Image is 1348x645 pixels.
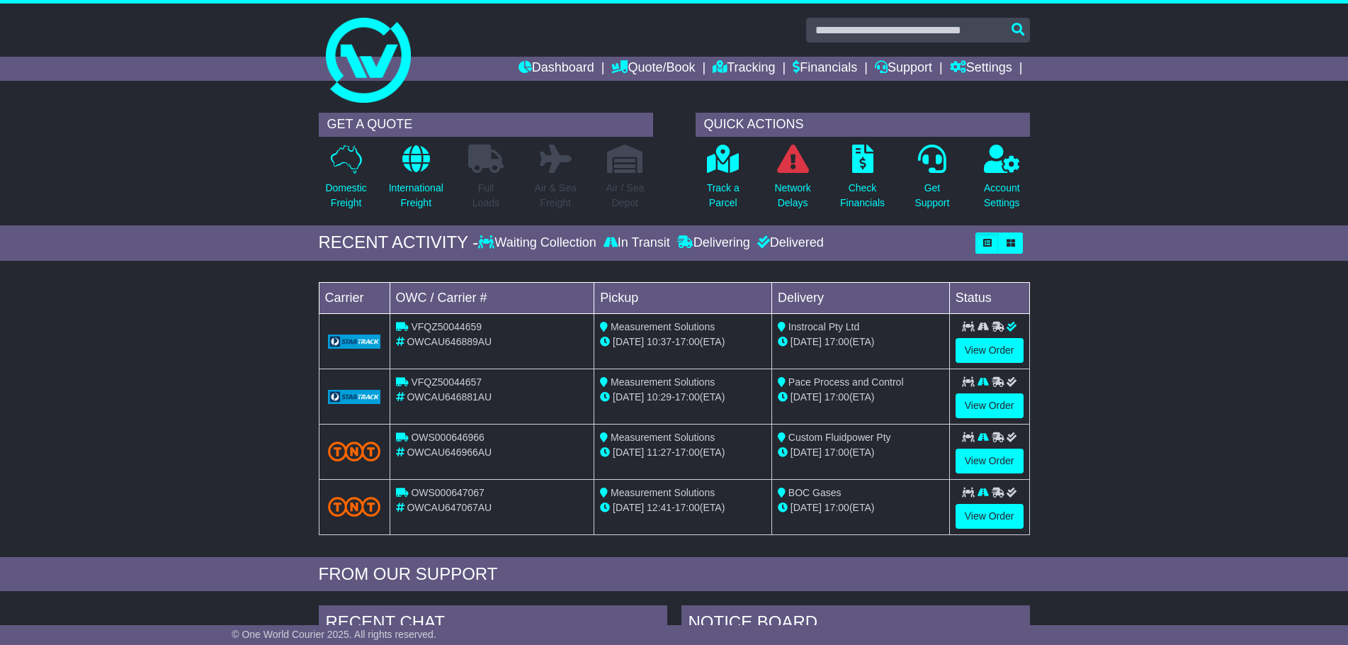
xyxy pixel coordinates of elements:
[713,57,775,81] a: Tracking
[328,442,381,461] img: TNT_Domestic.png
[325,181,366,211] p: Domestic Freight
[600,445,766,460] div: - (ETA)
[788,487,842,498] span: BOC Gases
[611,376,715,388] span: Measurement Solutions
[706,144,740,218] a: Track aParcel
[613,336,644,347] span: [DATE]
[647,502,672,513] span: 12:41
[956,449,1024,473] a: View Order
[754,235,824,251] div: Delivered
[407,447,492,458] span: OWCAU646966AU
[407,502,492,513] span: OWCAU647067AU
[411,376,482,388] span: VFQZ50044657
[613,502,644,513] span: [DATE]
[825,391,849,403] span: 17:00
[778,445,944,460] div: (ETA)
[778,335,944,349] div: (ETA)
[411,432,485,443] span: OWS000646966
[791,391,822,403] span: [DATE]
[675,502,700,513] span: 17:00
[675,336,700,347] span: 17:00
[788,432,891,443] span: Custom Fluidpower Pty
[613,447,644,458] span: [DATE]
[611,487,715,498] span: Measurement Solutions
[319,113,653,137] div: GET A QUOTE
[788,376,904,388] span: Pace Process and Control
[707,181,740,211] p: Track a Parcel
[407,391,492,403] span: OWCAU646881AU
[600,390,766,405] div: - (ETA)
[791,336,822,347] span: [DATE]
[791,502,822,513] span: [DATE]
[840,181,885,211] p: Check Financials
[319,564,1030,585] div: FROM OUR SUPPORT
[647,447,672,458] span: 11:27
[328,497,381,516] img: TNT_Domestic.png
[606,181,645,211] p: Air / Sea Depot
[825,447,849,458] span: 17:00
[839,144,885,218] a: CheckFinancials
[478,235,599,251] div: Waiting Collection
[519,57,594,81] a: Dashboard
[949,282,1029,313] td: Status
[328,335,381,349] img: GetCarrierServiceLogo
[778,500,944,515] div: (ETA)
[328,390,381,404] img: GetCarrierServiceLogo
[407,336,492,347] span: OWCAU646889AU
[319,232,479,253] div: RECENT ACTIVITY -
[675,391,700,403] span: 17:00
[791,447,822,458] span: [DATE]
[771,282,949,313] td: Delivery
[600,235,674,251] div: In Transit
[647,391,672,403] span: 10:29
[696,113,1030,137] div: QUICK ACTIONS
[611,57,695,81] a: Quote/Book
[411,321,482,332] span: VFQZ50044659
[788,321,859,332] span: Instrocal Pty Ltd
[600,500,766,515] div: - (ETA)
[390,282,594,313] td: OWC / Carrier #
[774,144,811,218] a: NetworkDelays
[389,181,443,211] p: International Freight
[825,336,849,347] span: 17:00
[950,57,1012,81] a: Settings
[914,181,949,211] p: Get Support
[468,181,504,211] p: Full Loads
[956,338,1024,363] a: View Order
[675,447,700,458] span: 17:00
[956,393,1024,418] a: View Order
[875,57,932,81] a: Support
[774,181,810,211] p: Network Delays
[647,336,672,347] span: 10:37
[674,235,754,251] div: Delivering
[778,390,944,405] div: (ETA)
[600,335,766,349] div: - (ETA)
[825,502,849,513] span: 17:00
[319,282,390,313] td: Carrier
[984,181,1020,211] p: Account Settings
[388,144,444,218] a: InternationalFreight
[611,432,715,443] span: Measurement Solutions
[793,57,857,81] a: Financials
[983,144,1021,218] a: AccountSettings
[914,144,950,218] a: GetSupport
[681,605,1030,644] div: NOTICE BOARD
[411,487,485,498] span: OWS000647067
[232,629,436,640] span: © One World Courier 2025. All rights reserved.
[611,321,715,332] span: Measurement Solutions
[594,282,772,313] td: Pickup
[535,181,577,211] p: Air & Sea Freight
[324,144,367,218] a: DomesticFreight
[319,605,667,644] div: RECENT CHAT
[956,504,1024,529] a: View Order
[613,391,644,403] span: [DATE]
